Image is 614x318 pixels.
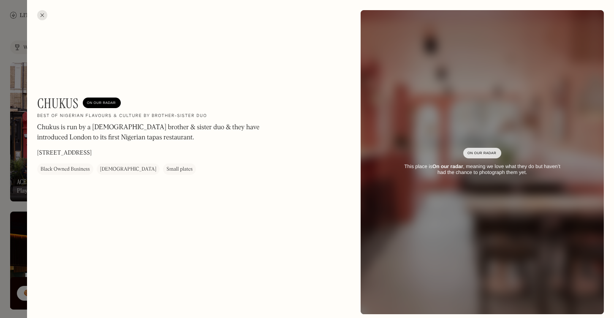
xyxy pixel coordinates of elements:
strong: On our radar [432,163,463,169]
h1: Chukus [37,95,79,111]
div: This place is , meaning we love what they do but haven’t had the chance to photograph them yet. [399,163,565,176]
div: [DEMOGRAPHIC_DATA] [100,165,157,174]
div: On Our Radar [87,99,117,107]
p: Chukus is run by a [DEMOGRAPHIC_DATA] brother & sister duo & they have introduced London to its f... [37,122,265,143]
div: On Our Radar [467,149,497,158]
div: Black Owned Business [41,165,90,174]
div: Small plates [166,165,193,174]
p: [STREET_ADDRESS] [37,149,92,158]
h2: Best of Nigerian flavours & culture by brother-sister duo [37,113,207,119]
